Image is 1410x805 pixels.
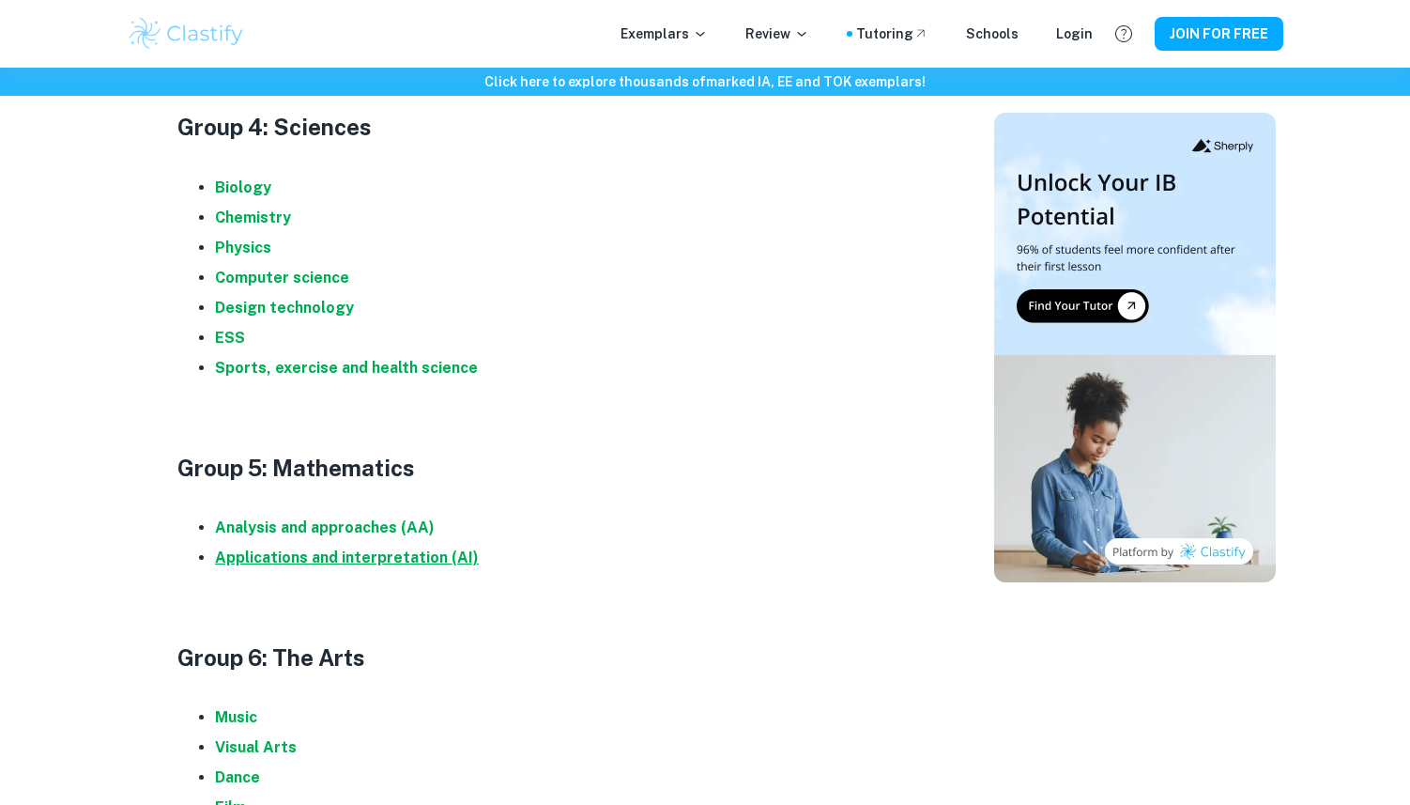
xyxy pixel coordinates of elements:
[215,549,479,566] a: Applications and interpretation (AI)
[994,113,1276,582] img: Thumbnail
[621,23,708,44] p: Exemplars
[215,209,291,226] a: Chemistry
[215,178,271,196] a: Biology
[215,519,435,536] a: Analysis and approaches (AA)
[215,299,354,317] a: Design technology
[1108,18,1140,50] button: Help and Feedback
[215,768,260,786] a: Dance
[215,738,297,756] a: Visual Arts
[966,23,1019,44] a: Schools
[215,239,271,256] a: Physics
[4,71,1406,92] h6: Click here to explore thousands of marked IA, EE and TOK exemplars !
[215,708,257,726] a: Music
[127,15,246,53] img: Clastify logo
[177,451,928,485] h3: Group 5: Mathematics
[745,23,809,44] p: Review
[177,110,928,144] h3: Group 4: Sciences
[856,23,928,44] a: Tutoring
[215,269,349,286] a: Computer science
[215,359,478,377] a: Sports, exercise and health science
[1056,23,1093,44] a: Login
[177,641,928,674] h3: Group 6: The Arts
[1155,17,1283,51] button: JOIN FOR FREE
[215,329,245,347] a: ESS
